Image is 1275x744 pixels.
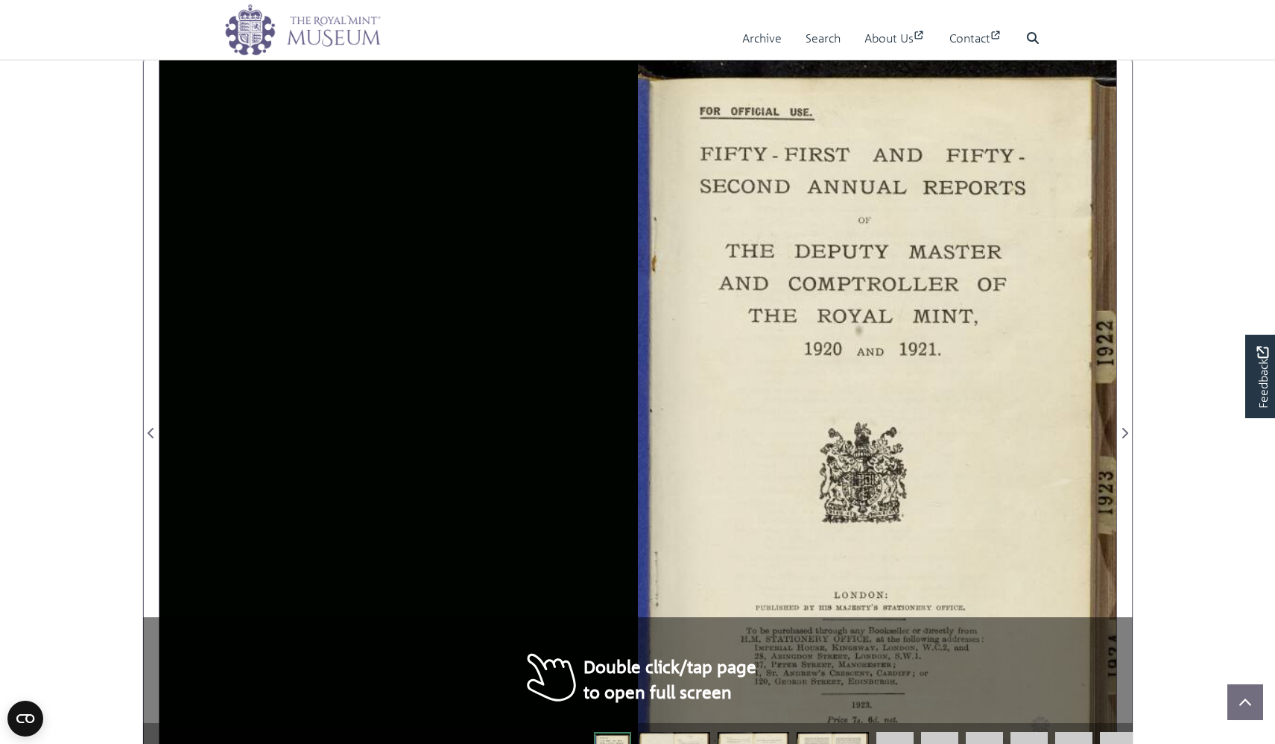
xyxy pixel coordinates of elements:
[224,4,381,56] img: logo_wide.png
[1253,347,1271,409] span: Feedback
[1245,335,1275,418] a: Would you like to provide feedback?
[742,17,782,60] a: Archive
[864,17,926,60] a: About Us
[806,17,841,60] a: Search
[1227,684,1263,720] button: Scroll to top
[949,17,1002,60] a: Contact
[7,701,43,737] button: Open CMP widget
